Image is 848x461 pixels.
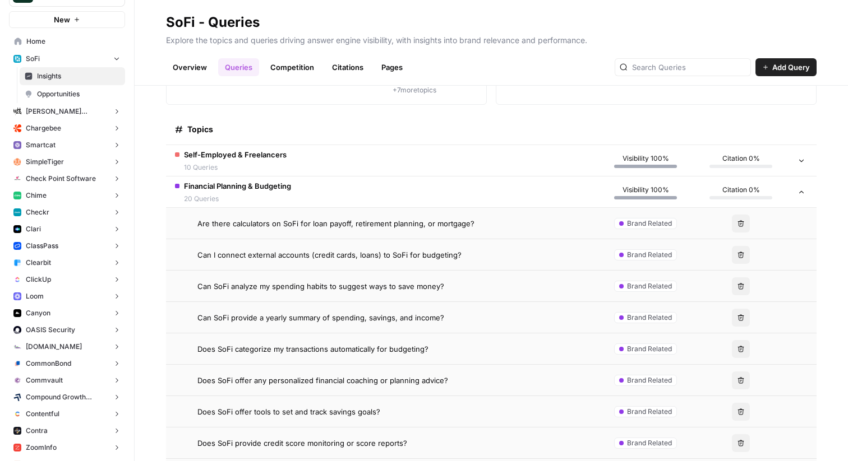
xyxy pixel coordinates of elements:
[358,85,471,95] p: + 7 more topics
[623,153,669,164] span: Visibility 100%
[13,259,21,267] img: fr92439b8i8d8kixz6owgxh362ib
[9,406,125,422] button: Contentful
[26,358,71,369] span: CommonBond
[197,218,474,229] span: Are there calculators on SoFi for loan payoff, retirement planning, or mortgage?
[166,31,817,46] p: Explore the topics and queries driving answer engine visibility, with insights into brand relevan...
[13,55,21,63] img: apu0vsiwfa15xu8z64806eursjsk
[187,124,213,135] span: Topics
[13,427,21,435] img: azd67o9nw473vll9dbscvlvo9wsn
[722,185,760,195] span: Citation 0%
[13,276,21,283] img: nyvnio03nchgsu99hj5luicuvesv
[13,242,21,250] img: z4c86av58qw027qbtb91h24iuhub
[9,137,125,153] button: Smartcat
[627,407,672,417] span: Brand Related
[9,204,125,221] button: Checkr
[166,13,260,31] div: SoFi - Queries
[13,158,21,166] img: hlg0wqi1id4i6sbxkcpd2tyblcaw
[26,54,40,64] span: SoFi
[13,360,21,367] img: glq0fklpdxbalhn7i6kvfbbvs11n
[264,58,321,76] a: Competition
[13,124,21,132] img: jkhkcar56nid5uw4tq7euxnuco2o
[627,375,672,385] span: Brand Related
[26,342,82,352] span: [DOMAIN_NAME]
[218,58,259,76] a: Queries
[13,192,21,199] img: mhv33baw7plipcpp00rsngv1nu95
[26,207,49,217] span: Checkr
[627,218,672,229] span: Brand Related
[26,157,64,167] span: SimpleTiger
[26,409,59,419] span: Contentful
[37,89,120,99] span: Opportunities
[9,338,125,355] button: [DOMAIN_NAME]
[197,375,448,386] span: Does SoFi offer any personalized financial coaching or planning advice?
[197,312,444,323] span: Can SoFi provide a yearly summary of spending, savings, and income?
[9,322,125,338] button: OASIS Security
[9,422,125,439] button: Contra
[26,123,61,133] span: Chargebee
[13,141,21,149] img: rkye1xl29jr3pw1t320t03wecljb
[772,62,810,73] span: Add Query
[184,194,291,204] span: 20 Queries
[9,153,125,170] button: SimpleTiger
[13,343,21,351] img: k09s5utkby11dt6rxf2w9zgb46r0
[9,32,125,50] a: Home
[9,103,125,120] button: [PERSON_NAME] [PERSON_NAME] at Work
[37,71,120,81] span: Insights
[26,426,48,436] span: Contra
[26,190,47,201] span: Chime
[9,305,125,322] button: Canyon
[13,292,21,300] img: wev6amecshr6l48lvue5fy0bkco1
[9,50,125,67] button: SoFi
[20,85,125,103] a: Opportunities
[623,185,669,195] span: Visibility 100%
[197,437,407,449] span: Does SoFi provide credit score monitoring or score reports?
[197,406,380,417] span: Does SoFi offer tools to set and track savings goals?
[26,224,41,234] span: Clari
[9,170,125,187] button: Check Point Software
[9,238,125,254] button: ClassPass
[26,174,96,184] span: Check Point Software
[627,250,672,260] span: Brand Related
[13,393,21,401] img: kaevn8smg0ztd3bicv5o6c24vmo8
[9,120,125,137] button: Chargebee
[26,241,58,251] span: ClassPass
[13,326,21,334] img: red1k5sizbc2zfjdzds8kz0ky0wq
[325,58,370,76] a: Citations
[9,288,125,305] button: Loom
[197,343,428,355] span: Does SoFi categorize my transactions automatically for budgeting?
[26,106,108,117] span: [PERSON_NAME] [PERSON_NAME] at Work
[26,375,63,385] span: Commvault
[9,254,125,271] button: Clearbit
[13,309,21,317] img: 0idox3onazaeuxox2jono9vm549w
[26,258,51,268] span: Clearbit
[54,14,70,25] span: New
[375,58,409,76] a: Pages
[722,153,760,164] span: Citation 0%
[13,410,21,418] img: 2ud796hvc3gw7qwjscn75txc5abr
[26,36,120,46] span: Home
[9,389,125,406] button: Compound Growth Marketing
[26,308,50,318] span: Canyon
[9,221,125,238] button: Clari
[627,313,672,323] span: Brand Related
[26,443,57,453] span: ZoomInfo
[627,281,672,291] span: Brand Related
[26,392,108,402] span: Compound Growth Marketing
[26,325,75,335] span: OASIS Security
[755,58,817,76] button: Add Query
[13,225,21,233] img: h6qlr8a97mop4asab8l5qtldq2wv
[184,149,287,160] span: Self-Employed & Freelancers
[9,11,125,28] button: New
[13,208,21,216] img: 78cr82s63dt93a7yj2fue7fuqlci
[9,271,125,288] button: ClickUp
[197,249,462,260] span: Can I connect external accounts (credit cards, loans) to SoFi for budgeting?
[9,439,125,456] button: ZoomInfo
[9,372,125,389] button: Commvault
[20,67,125,85] a: Insights
[627,438,672,448] span: Brand Related
[13,376,21,384] img: xf6b4g7v9n1cfco8wpzm78dqnb6e
[632,62,746,73] input: Search Queries
[9,187,125,204] button: Chime
[9,355,125,372] button: CommonBond
[184,180,291,192] span: Financial Planning & Budgeting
